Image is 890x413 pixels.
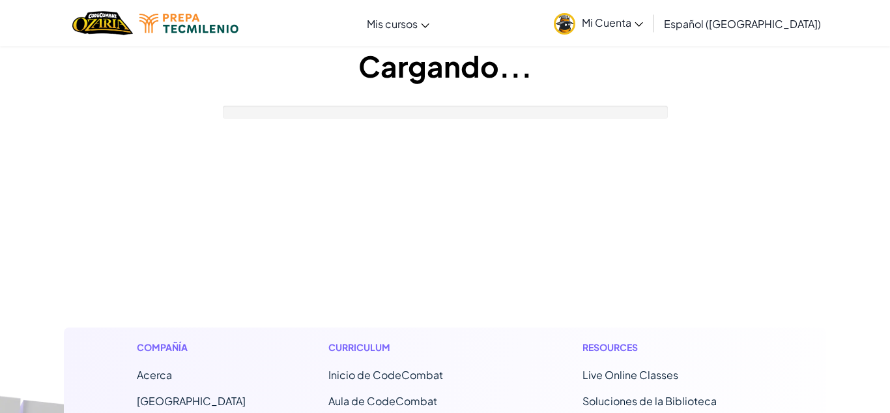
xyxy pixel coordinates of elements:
[328,368,443,382] span: Inicio de CodeCombat
[72,10,133,37] a: Ozaria by CodeCombat logo
[582,341,754,354] h1: Resources
[554,13,575,35] img: avatar
[360,6,436,41] a: Mis cursos
[582,394,717,408] a: Soluciones de la Biblioteca
[139,14,238,33] img: Tecmilenio logo
[657,6,827,41] a: Español ([GEOGRAPHIC_DATA])
[137,341,246,354] h1: Compañía
[582,16,643,29] span: Mi Cuenta
[137,394,246,408] a: [GEOGRAPHIC_DATA]
[328,341,500,354] h1: Curriculum
[72,10,133,37] img: Home
[328,394,437,408] a: Aula de CodeCombat
[137,368,172,382] a: Acerca
[582,368,678,382] a: Live Online Classes
[547,3,650,44] a: Mi Cuenta
[664,17,821,31] span: Español ([GEOGRAPHIC_DATA])
[367,17,418,31] span: Mis cursos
